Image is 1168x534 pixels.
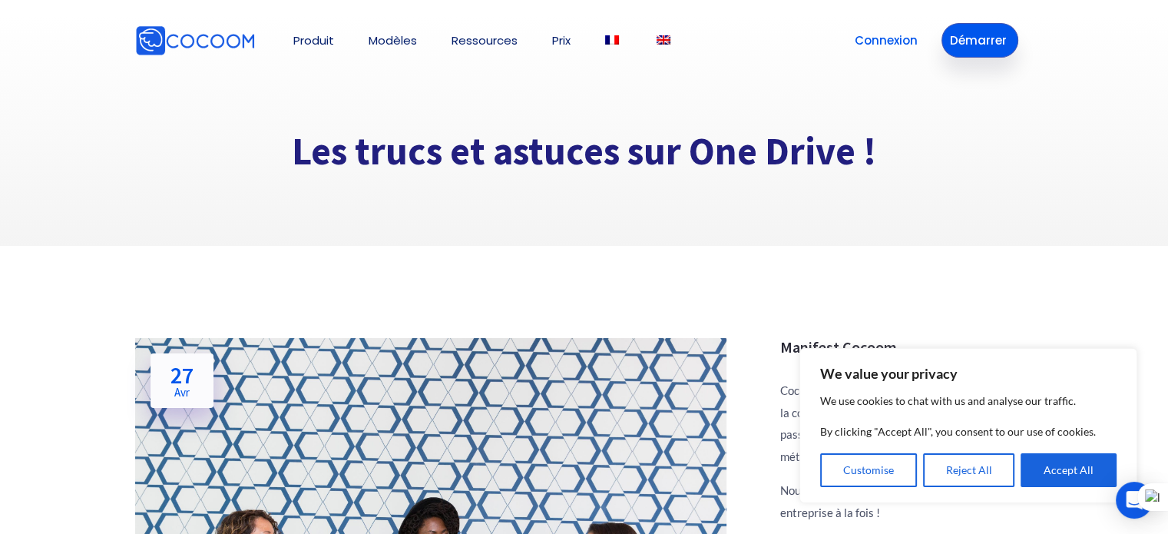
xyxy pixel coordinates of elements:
[1021,453,1117,487] button: Accept All
[151,353,213,408] a: 27Avr
[941,23,1018,58] a: Démarrer
[605,35,619,45] img: Français
[170,363,194,398] h2: 27
[170,386,194,398] span: Avr
[452,35,518,46] a: Ressources
[657,35,670,45] img: Anglais
[780,338,1034,357] h3: Manifest Cocoom
[135,25,255,56] img: Cocoom
[846,23,926,58] a: Connexion
[369,35,417,46] a: Modèles
[820,423,1117,441] p: By clicking "Accept All", you consent to our use of cookies.
[1116,482,1153,519] div: Open Intercom Messenger
[780,380,1034,467] p: Cocoom est un éditeur de logiciel, spécialisé dans la communication interne. Notre équipe de pass...
[780,479,1034,523] p: Nous pensons que l’on peut changer le monde, une entreprise à la fois !
[923,453,1015,487] button: Reject All
[135,128,1034,176] h1: Les trucs et astuces sur One Drive !
[820,453,917,487] button: Customise
[552,35,571,46] a: Prix
[293,35,334,46] a: Produit
[820,392,1117,410] p: We use cookies to chat with us and analyse our traffic.
[820,364,1117,383] p: We value your privacy
[258,40,259,41] img: Cocoom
